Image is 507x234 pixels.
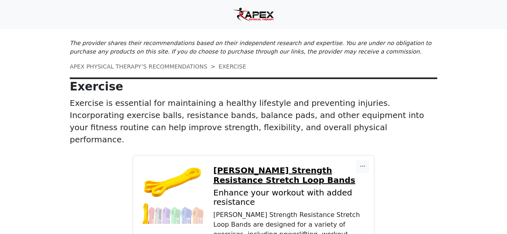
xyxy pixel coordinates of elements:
p: Exercise is essential for maintaining a healthy lifestyle and preventing injuries. Incorporating ... [70,97,437,146]
img: Draper's Strength Resistance Stretch Loop Bands [143,165,204,226]
p: Enhance your workout with added resistance [213,188,364,207]
li: EXERCISE [207,62,246,71]
a: [PERSON_NAME] Strength Resistance Stretch Loop Bands [213,165,364,185]
p: Exercise [70,80,437,94]
img: Apex Physical Therapy [233,8,274,22]
p: The provider shares their recommendations based on their independent research and expertise. You ... [70,39,437,56]
a: APEX PHYSICAL THERAPY’S RECOMMENDATIONS [70,63,207,70]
